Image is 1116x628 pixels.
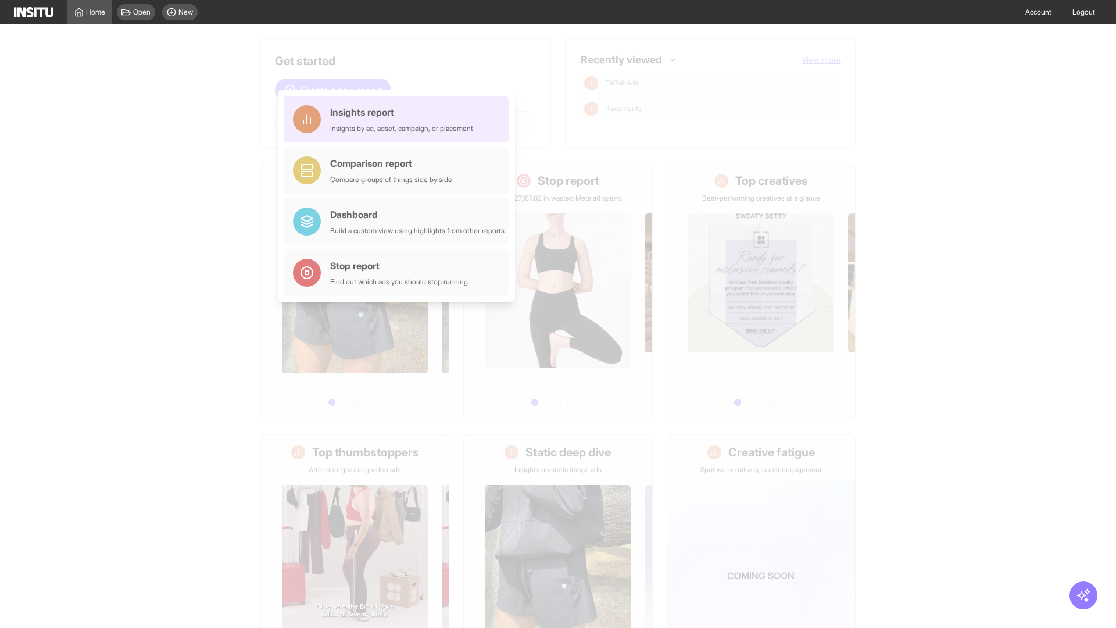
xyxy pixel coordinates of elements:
[86,8,105,17] span: Home
[330,277,468,287] div: Find out which ads you should stop running
[178,8,193,17] span: New
[330,156,452,170] div: Comparison report
[330,175,452,184] div: Compare groups of things side by side
[14,7,53,17] img: Logo
[330,226,505,235] div: Build a custom view using highlights from other reports
[133,8,151,17] span: Open
[330,105,473,119] div: Insights report
[330,259,468,273] div: Stop report
[330,124,473,133] div: Insights by ad, adset, campaign, or placement
[330,208,505,222] div: Dashboard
